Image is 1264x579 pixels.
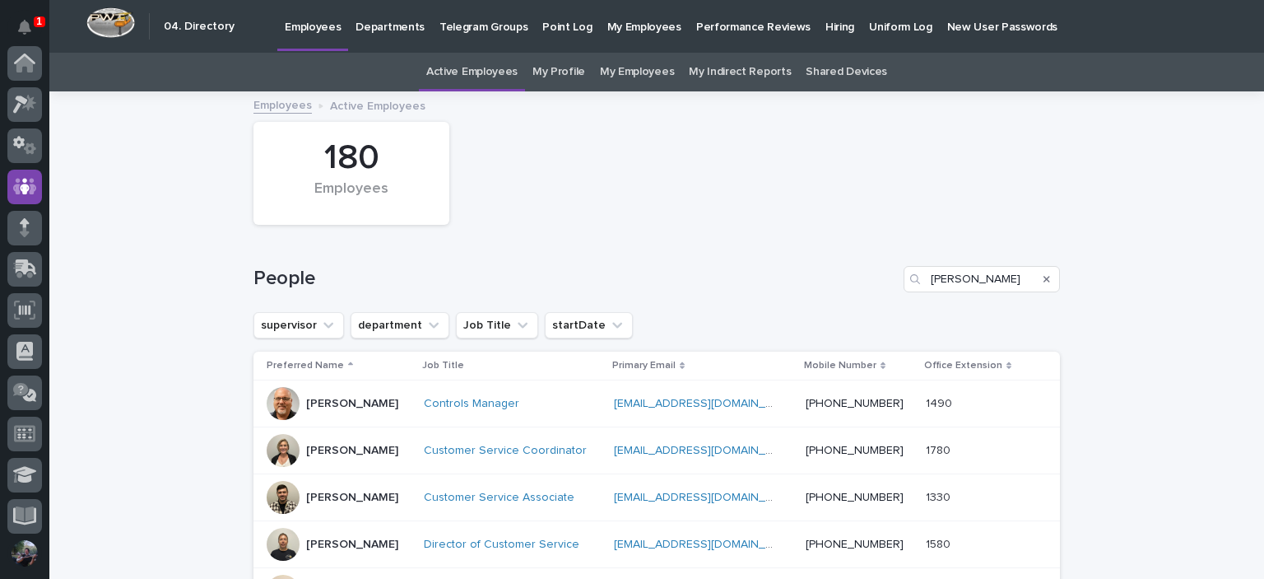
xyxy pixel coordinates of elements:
[600,53,674,91] a: My Employees
[424,538,579,552] a: Director of Customer Service
[164,20,235,34] h2: 04. Directory
[267,357,344,375] p: Preferred Name
[351,312,449,339] button: department
[424,491,574,505] a: Customer Service Associate
[330,96,425,114] p: Active Employees
[806,445,904,456] a: [PHONE_NUMBER]
[456,312,538,339] button: Job Title
[806,492,904,503] a: [PHONE_NUMBER]
[253,267,897,291] h1: People
[926,441,954,458] p: 1780
[281,180,421,215] div: Employees
[253,521,1060,568] tr: [PERSON_NAME]Director of Customer Service [EMAIL_ADDRESS][DOMAIN_NAME] [PHONE_NUMBER]15801580
[7,10,42,44] button: Notifications
[614,539,800,550] a: [EMAIL_ADDRESS][DOMAIN_NAME]
[253,95,312,114] a: Employees
[21,20,42,46] div: Notifications1
[689,53,791,91] a: My Indirect Reports
[904,266,1060,292] input: Search
[36,16,42,27] p: 1
[281,138,421,179] div: 180
[614,398,800,409] a: [EMAIL_ADDRESS][DOMAIN_NAME]
[614,445,800,456] a: [EMAIL_ADDRESS][DOMAIN_NAME]
[806,53,887,91] a: Shared Devices
[426,53,518,91] a: Active Employees
[806,539,904,550] a: [PHONE_NUMBER]
[612,357,676,375] p: Primary Email
[926,535,954,552] p: 1580
[924,357,1002,375] p: Office Extension
[306,397,398,411] p: [PERSON_NAME]
[86,7,135,38] img: Workspace Logo
[926,488,954,505] p: 1330
[306,538,398,552] p: [PERSON_NAME]
[7,536,42,571] button: users-avatar
[532,53,585,91] a: My Profile
[422,357,464,375] p: Job Title
[424,397,519,411] a: Controls Manager
[545,312,633,339] button: startDate
[253,427,1060,474] tr: [PERSON_NAME]Customer Service Coordinator [EMAIL_ADDRESS][DOMAIN_NAME] [PHONE_NUMBER]17801780
[253,474,1060,521] tr: [PERSON_NAME]Customer Service Associate [EMAIL_ADDRESS][DOMAIN_NAME] [PHONE_NUMBER]13301330
[424,444,587,458] a: Customer Service Coordinator
[806,398,904,409] a: [PHONE_NUMBER]
[306,444,398,458] p: [PERSON_NAME]
[614,492,800,503] a: [EMAIL_ADDRESS][DOMAIN_NAME]
[253,312,344,339] button: supervisor
[926,394,955,411] p: 1490
[253,381,1060,427] tr: [PERSON_NAME]Controls Manager [EMAIL_ADDRESS][DOMAIN_NAME] [PHONE_NUMBER]14901490
[804,357,876,375] p: Mobile Number
[306,491,398,505] p: [PERSON_NAME]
